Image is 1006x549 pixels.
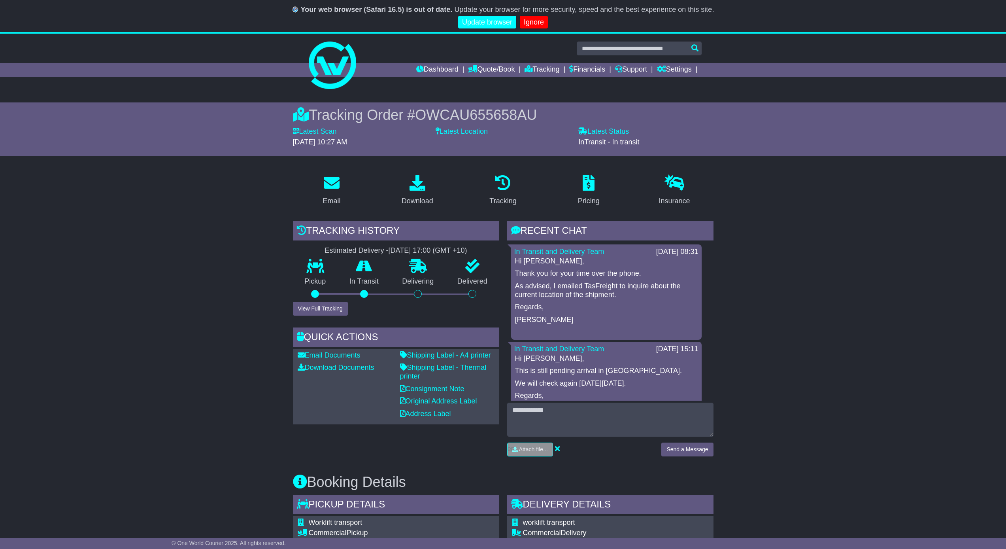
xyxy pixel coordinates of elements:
[573,172,605,209] a: Pricing
[415,107,537,123] span: OWCAU655658AU
[402,196,433,206] div: Download
[615,63,647,77] a: Support
[293,246,499,255] div: Estimated Delivery -
[293,221,499,242] div: Tracking history
[515,316,698,324] p: [PERSON_NAME]
[578,127,629,136] label: Latest Status
[400,385,464,393] a: Consignment Note
[523,529,561,537] span: Commercial
[400,363,487,380] a: Shipping Label - Thermal printer
[484,172,521,209] a: Tracking
[520,16,548,29] a: Ignore
[515,303,698,312] p: Regards,
[468,63,515,77] a: Quote/Book
[293,106,713,123] div: Tracking Order #
[507,221,713,242] div: RECENT CHAT
[654,172,695,209] a: Insurance
[657,63,692,77] a: Settings
[656,345,698,354] div: [DATE] 15:11
[515,367,698,375] p: This is still pending arrival in [GEOGRAPHIC_DATA].
[454,6,714,13] span: Update your browser for more security, speed and the best experience on this site.
[309,529,429,538] div: Pickup
[323,196,340,206] div: Email
[661,443,713,456] button: Send a Message
[400,410,451,418] a: Address Label
[298,351,360,359] a: Email Documents
[389,246,467,255] div: [DATE] 17:00 (GMT +10)
[489,196,516,206] div: Tracking
[569,63,605,77] a: Financials
[293,495,499,516] div: Pickup Details
[298,363,374,371] a: Download Documents
[309,519,362,526] span: Worklift transport
[400,351,491,359] a: Shipping Label - A4 printer
[514,345,604,353] a: In Transit and Delivery Team
[578,138,639,146] span: InTransit - In transit
[515,354,698,363] p: Hi [PERSON_NAME],
[416,63,459,77] a: Dashboard
[514,248,604,256] a: In Transit and Delivery Team
[293,302,348,316] button: View Full Tracking
[523,529,659,538] div: Delivery
[400,397,477,405] a: Original Address Label
[515,392,698,400] p: Regards,
[309,529,347,537] span: Commercial
[172,540,286,546] span: © One World Courier 2025. All rights reserved.
[525,63,559,77] a: Tracking
[293,474,713,490] h3: Booking Details
[293,277,338,286] p: Pickup
[523,519,575,526] span: worklift transport
[436,127,488,136] label: Latest Location
[317,172,345,209] a: Email
[445,277,499,286] p: Delivered
[578,196,600,206] div: Pricing
[515,282,698,299] p: As advised, I emailed TasFreight to inquire about the current location of the shipment.
[515,257,698,266] p: Hi [PERSON_NAME],
[659,196,690,206] div: Insurance
[293,328,499,349] div: Quick Actions
[656,248,698,256] div: [DATE] 08:31
[301,6,453,13] b: Your web browser (Safari 16.5) is out of date.
[293,138,347,146] span: [DATE] 10:27 AM
[515,269,698,278] p: Thank you for your time over the phone.
[293,127,337,136] label: Latest Scan
[338,277,391,286] p: In Transit
[391,277,446,286] p: Delivering
[507,495,713,516] div: Delivery Details
[458,16,516,29] a: Update browser
[515,379,698,388] p: We will check again [DATE][DATE].
[396,172,438,209] a: Download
